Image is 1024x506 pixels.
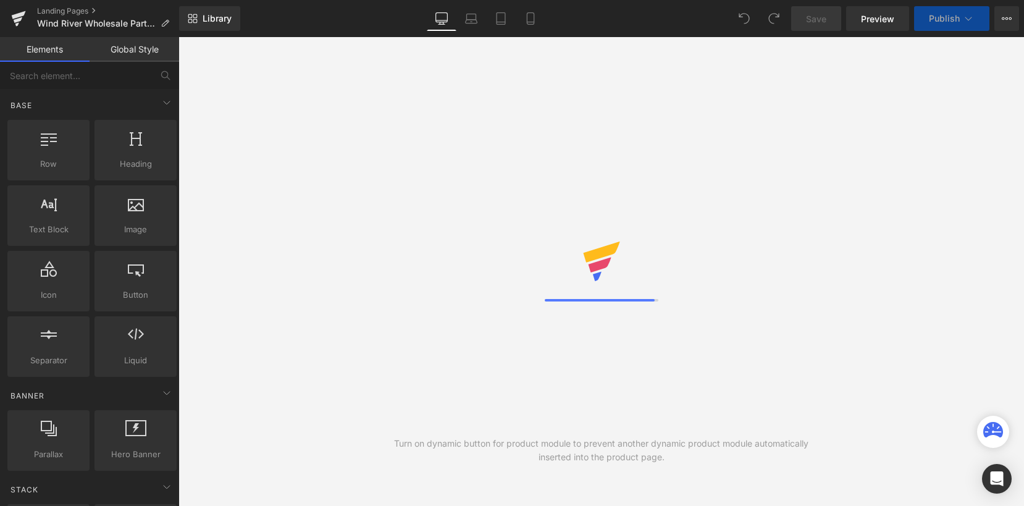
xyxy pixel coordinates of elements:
span: Icon [11,289,86,301]
a: Laptop [456,6,486,31]
span: Separator [11,354,86,367]
a: Tablet [486,6,516,31]
span: Row [11,158,86,171]
span: Hero Banner [98,448,173,461]
button: More [994,6,1019,31]
span: Preview [861,12,894,25]
span: Base [9,99,33,111]
a: Mobile [516,6,545,31]
button: Publish [914,6,989,31]
div: Open Intercom Messenger [982,464,1012,494]
div: Turn on dynamic button for product module to prevent another dynamic product module automatically... [390,437,813,464]
span: Button [98,289,173,301]
a: Global Style [90,37,179,62]
span: Text Block [11,223,86,236]
span: Wind River Wholesale Partner Request (Trade Publications Flow) [37,19,156,28]
span: Library [203,13,232,24]
span: Image [98,223,173,236]
span: Save [806,12,826,25]
button: Redo [762,6,786,31]
a: Landing Pages [37,6,179,16]
span: Heading [98,158,173,171]
span: Banner [9,390,46,402]
button: Undo [732,6,757,31]
a: Preview [846,6,909,31]
span: Publish [929,14,960,23]
a: Desktop [427,6,456,31]
span: Stack [9,484,40,495]
span: Parallax [11,448,86,461]
a: New Library [179,6,240,31]
span: Liquid [98,354,173,367]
